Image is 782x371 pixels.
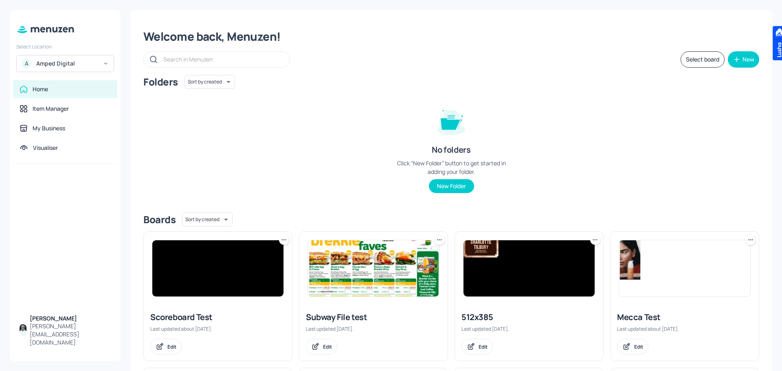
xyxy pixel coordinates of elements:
img: 2025-07-29-17537622447104til4tw6kiq.jpeg [152,240,283,296]
button: Select board [681,51,725,68]
button: New [728,51,759,68]
div: Select Location [16,43,114,50]
img: 2025-06-17-1750199689017r8ixrj6ih6.jpeg [463,240,595,296]
div: Subway File test [306,312,441,323]
img: 2025-07-22-1753150999163aufffdptw1.jpeg [619,240,750,296]
div: Last updated about [DATE]. [150,325,286,332]
img: folder-empty [431,100,472,141]
div: Sort by created [182,211,233,228]
div: Last updated [DATE]. [306,325,441,332]
div: My Business [33,124,65,132]
div: Mecca Test [617,312,752,323]
div: Folders [143,75,178,88]
button: New Folder [429,179,474,193]
input: Search in Menuzen [163,53,281,65]
div: Last updated about [DATE]. [617,325,752,332]
img: 2025-08-13-1755066037325fj9ck42ipr6.jpeg [308,240,439,296]
div: Edit [634,343,643,350]
div: New [742,57,754,62]
img: ACg8ocJItZA9VdYFSfY2MAB19mXKoZM64yMQeuMi-eeW_pslaQ=s96-c [20,324,26,331]
div: Item Manager [33,105,69,113]
div: Amped Digital [36,59,98,68]
div: [PERSON_NAME][EMAIL_ADDRESS][DOMAIN_NAME] [30,322,111,347]
div: [PERSON_NAME] [30,314,111,323]
div: Edit [167,343,176,350]
div: A [22,59,31,68]
div: Sort by created [185,74,235,90]
div: 512x385 [461,312,597,323]
div: Visualiser [33,144,58,152]
div: Last updated [DATE]. [461,325,597,332]
div: Click “New Folder” button to get started in adding your folder. [390,159,512,176]
div: Scoreboard Test [150,312,286,323]
div: Welcome back, Menuzen! [143,29,759,44]
div: Boards [143,213,176,226]
div: Edit [323,343,332,350]
div: Edit [479,343,488,350]
div: No folders [432,144,470,156]
div: Home [33,85,48,93]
